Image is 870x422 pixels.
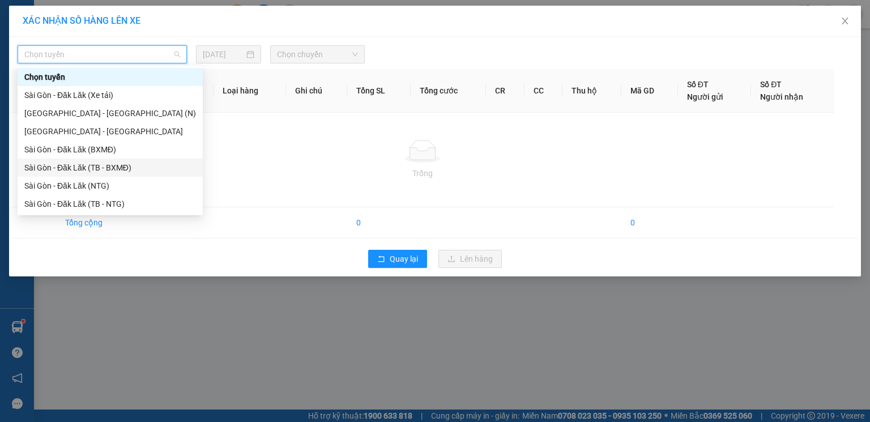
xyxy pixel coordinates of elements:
span: Người nhận [760,92,803,101]
span: Số ĐT [687,80,709,89]
div: [GEOGRAPHIC_DATA] - [GEOGRAPHIC_DATA] (N) [24,107,196,120]
span: VP Gửi: [GEOGRAPHIC_DATA] [5,42,82,48]
strong: 1900 633 614 [76,28,125,36]
strong: NHẬN HÀNG NHANH - GIAO TỐC HÀNH [44,19,157,26]
div: Chọn tuyến [24,71,196,83]
th: Ghi chú [286,69,347,113]
span: Số ĐT [760,80,782,89]
div: Sài Gòn - Đà Lạt (N) [18,104,203,122]
span: CTY TNHH DLVT TIẾN OANH [42,6,159,17]
td: 0 [621,207,678,238]
th: Tổng cước [411,69,486,113]
span: Người gửi [687,92,723,101]
div: Sài Gòn - Đăk Lăk (NTG) [24,180,196,192]
span: Quay lại [390,253,418,265]
input: 11/08/2025 [203,48,244,61]
div: Sài Gòn - Đăk Lăk (TB - BXMĐ) [18,159,203,177]
div: Sài Gòn - Đăk Lăk (Xe tải) [18,86,203,104]
div: Sài Gòn - Đăk Lăk (Xe tải) [24,89,196,101]
th: STT [12,69,56,113]
span: Chọn tuyến [24,46,180,63]
span: VP Nhận: VP Đà Lạt [86,42,137,48]
button: uploadLên hàng [438,250,502,268]
div: [GEOGRAPHIC_DATA] - [GEOGRAPHIC_DATA] [24,125,196,138]
button: rollbackQuay lại [368,250,427,268]
div: Sài Gòn - Đăk Lăk (TB - NTG) [24,198,196,210]
span: Chọn chuyến [277,46,359,63]
th: Mã GD [621,69,678,113]
th: CC [524,69,562,113]
button: Close [829,6,861,37]
th: Loại hàng [214,69,286,113]
span: rollback [377,255,385,264]
th: CR [486,69,524,113]
span: ĐT: 19006084 [86,76,120,82]
span: ĐC: 804 Song Hành, XLHN, P Hiệp Phú Q9 [5,56,77,67]
span: ĐC: B10 KQH [PERSON_NAME], Phường 10, [GEOGRAPHIC_DATA], [GEOGRAPHIC_DATA] [86,50,162,73]
td: Tổng cộng [56,207,131,238]
img: logo [5,7,33,36]
div: Sài Gòn - Đăk Lăk (TB - NTG) [18,195,203,213]
th: Tổng SL [347,69,411,113]
span: ĐT:0935 82 08 08 [5,76,46,82]
div: Sài Gòn - Đà Lạt [18,122,203,140]
div: Sài Gòn - Đăk Lăk (BXMĐ) [18,140,203,159]
div: Chọn tuyến [18,68,203,86]
div: Sài Gòn - Đăk Lăk (NTG) [18,177,203,195]
div: Sài Gòn - Đăk Lăk (BXMĐ) [24,143,196,156]
span: XÁC NHẬN SỐ HÀNG LÊN XE [23,15,140,26]
span: close [841,16,850,25]
th: Thu hộ [562,69,621,113]
div: Trống [21,167,825,180]
div: Sài Gòn - Đăk Lăk (TB - BXMĐ) [24,161,196,174]
td: 0 [347,207,411,238]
